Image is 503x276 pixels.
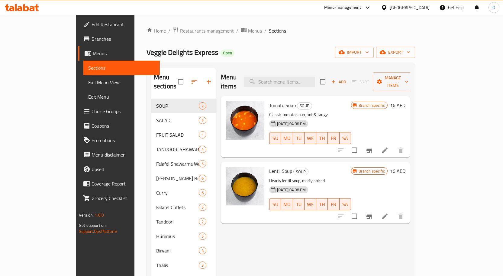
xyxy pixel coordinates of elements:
span: 4 [199,147,206,152]
div: SOUP2 [151,99,216,113]
span: Hummus [156,233,199,240]
span: Branch specific [356,103,387,108]
button: Branch-specific-item [362,143,376,157]
div: Tandoori2 [151,214,216,229]
button: WE [305,132,316,144]
span: Select to update [348,210,361,223]
div: items [199,117,206,124]
a: Menu disclaimer [78,148,160,162]
span: Restaurants management [180,27,234,34]
span: Falafel Cutlets [156,204,199,211]
span: FR [330,200,337,209]
button: FR [328,132,339,144]
a: Menus [78,46,160,61]
button: SA [340,198,351,210]
span: 5 [199,233,206,239]
span: O [492,4,495,11]
div: Hummus5 [151,229,216,243]
button: SA [340,132,351,144]
p: Classic tomato soup, hot & tangy [269,111,351,119]
span: Add [330,78,347,85]
span: TH [319,134,325,143]
span: Promotions [92,137,155,144]
button: SU [269,198,281,210]
p: Hearty lentil soup, mildly spiced [269,177,351,185]
button: delete [393,209,408,224]
div: FRUIT SALAD [156,131,199,138]
a: Edit Restaurant [78,17,160,32]
span: Choice Groups [92,108,155,115]
span: SU [272,134,279,143]
button: delete [393,143,408,157]
div: items [199,175,206,182]
div: items [199,218,206,225]
span: WE [307,134,314,143]
span: Select all sections [174,75,187,88]
div: Curry6 [151,186,216,200]
span: TH [319,200,325,209]
div: Falafel Cutlets5 [151,200,216,214]
span: SA [342,200,349,209]
span: 2 [199,219,206,225]
span: Menus [93,50,155,57]
button: WE [305,198,316,210]
button: Add section [202,75,216,89]
a: Restaurants management [173,27,234,35]
span: WE [307,200,314,209]
span: Coupons [92,122,155,129]
button: MO [281,198,293,210]
span: [DATE] 04:38 PM [275,187,308,193]
span: 5 [199,161,206,167]
div: [PERSON_NAME] Bowls6 [151,171,216,186]
a: Full Menu View [83,75,160,90]
div: Curry [156,189,199,196]
span: 5 [199,118,206,123]
span: 1 [199,132,206,138]
span: SALAD [156,117,199,124]
span: Sections [88,64,155,71]
span: TU [295,200,302,209]
div: items [199,131,206,138]
button: TU [293,198,305,210]
div: TANDOORI SHAWARMA [156,146,199,153]
span: Edit Menu [88,93,155,100]
span: Full Menu View [88,79,155,86]
button: MO [281,132,293,144]
button: Manage items [373,72,413,91]
img: Lentil Soup [226,167,264,205]
span: 2 [199,103,206,109]
button: TH [316,198,328,210]
h2: Menu sections [154,73,178,91]
span: 6 [199,176,206,181]
span: TU [295,134,302,143]
span: import [340,49,369,56]
div: items [199,102,206,109]
span: export [381,49,410,56]
span: Tomato Soup [269,101,296,110]
span: Veggie Delights Express [147,46,218,59]
span: SOUP [156,102,199,109]
span: Branch specific [356,168,387,174]
span: Manage items [378,74,408,89]
button: Add [329,77,348,87]
a: Support.OpsPlatform [79,227,117,235]
button: FR [328,198,339,210]
span: 3 [199,262,206,268]
span: 1.0.0 [95,211,104,219]
span: 6 [199,190,206,196]
span: FR [330,134,337,143]
img: Tomato Soup [226,101,264,140]
div: Tandoori [156,218,199,225]
nav: breadcrumb [147,27,415,35]
span: SOUP [297,102,312,109]
span: SOUP [294,168,308,175]
div: items [199,247,206,254]
div: SALAD5 [151,113,216,128]
li: / [236,27,238,34]
span: Menus [248,27,262,34]
div: Thalis [156,262,199,269]
button: SU [269,132,281,144]
div: SOUP [293,168,308,175]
